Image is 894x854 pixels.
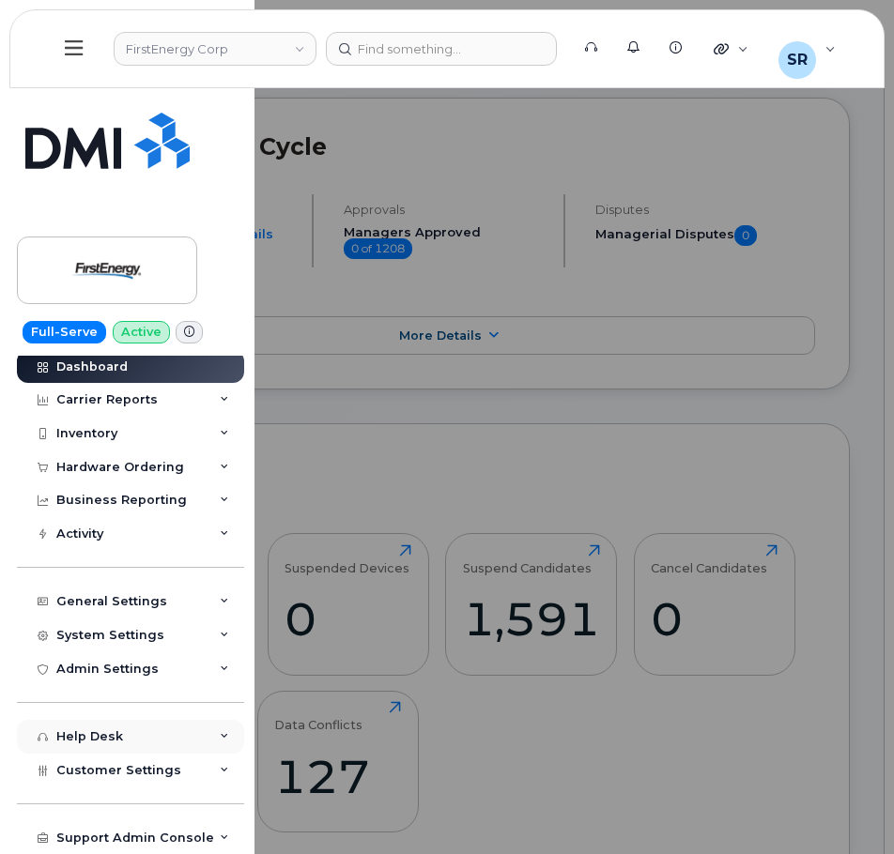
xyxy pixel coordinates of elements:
iframe: Messenger Launcher [812,772,880,840]
a: Active [113,321,170,343]
img: FirstEnergy Corp [35,243,179,297]
div: Quicklinks [701,30,762,68]
div: Dashboard [56,359,128,374]
div: Business Reporting [56,493,187,508]
a: FirstEnergy Corp [17,236,197,304]
a: Full-Serve [23,321,106,343]
div: Sebastian Reissig [765,30,849,68]
span: SR [787,49,808,71]
div: Admin Settings [56,662,159,677]
input: Find something... [326,32,557,66]
div: Help Desk [56,729,123,744]
img: Simplex My-Serve [25,113,190,169]
div: General Settings [56,594,167,609]
div: System Settings [56,628,164,643]
div: Carrier Reports [56,392,158,407]
div: Inventory [56,426,117,441]
a: Dashboard [17,350,244,384]
div: Hardware Ordering [56,460,184,475]
span: Customer Settings [56,763,181,777]
div: Support Admin Console [56,831,214,846]
div: Activity [56,526,103,541]
a: FirstEnergy Corp [114,32,316,66]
